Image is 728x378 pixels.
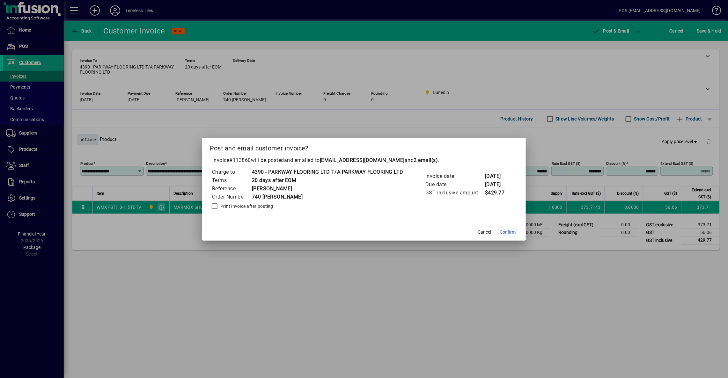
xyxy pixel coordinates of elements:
td: [DATE] [485,172,510,180]
td: 4390 - PARKWAY FLOORING LTD T/A PARKWAY FLOORING LTD [252,168,403,176]
span: and emailed to [284,157,438,163]
td: Reference [212,185,252,193]
h2: Post and email customer invoice? [202,138,526,156]
label: Print invoice after posting [219,203,273,209]
td: Due date [425,180,485,189]
td: [PERSON_NAME] [252,185,403,193]
span: Cancel [478,229,491,236]
td: Invoice date [425,172,485,180]
button: Cancel [474,227,495,238]
td: Charge to [212,168,252,176]
span: #113860 [230,157,251,163]
td: $429.77 [485,189,510,197]
td: Terms [212,176,252,185]
b: 2 email(s) [414,157,438,163]
span: Confirm [500,229,516,236]
span: and [405,157,438,163]
td: Order Number [212,193,252,201]
p: Invoice will be posted . [210,156,518,164]
td: 740 [PERSON_NAME] [252,193,403,201]
td: GST inclusive amount [425,189,485,197]
button: Confirm [497,227,518,238]
td: [DATE] [485,180,510,189]
td: 20 days after EOM [252,176,403,185]
b: [EMAIL_ADDRESS][DOMAIN_NAME] [320,157,405,163]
